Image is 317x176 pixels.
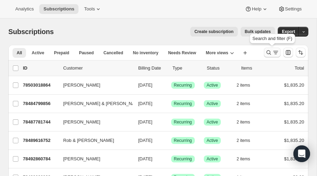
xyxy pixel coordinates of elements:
span: 2 items [237,156,250,162]
button: Bulk updates [241,27,275,37]
button: Rob & [PERSON_NAME] [59,135,128,146]
span: $1,835.20 [284,82,304,88]
span: Subscriptions [43,6,74,12]
button: Sort the results [296,48,306,57]
span: Active [207,156,218,162]
span: Active [207,82,218,88]
button: [PERSON_NAME] & [PERSON_NAME] [59,98,128,109]
button: Create new view [240,48,251,58]
span: Needs Review [168,50,196,56]
span: Tools [84,6,95,12]
span: [DATE] [138,119,152,125]
span: Recurring [174,119,192,125]
button: Help [241,4,272,14]
span: [DATE] [138,138,152,143]
button: More views [202,48,238,58]
button: [PERSON_NAME] [59,117,128,128]
div: 78503018864[PERSON_NAME][DATE]SuccessRecurringSuccessActive2 items$1,835.20 [23,80,304,90]
span: $1,835.20 [284,101,304,106]
button: Create subscription [190,27,238,37]
span: Rob & [PERSON_NAME] [63,137,114,144]
span: Analytics [15,6,34,12]
span: Recurring [174,156,192,162]
span: Export [282,29,295,34]
div: Open Intercom Messenger [293,145,310,162]
span: $1,835.20 [284,138,304,143]
span: Recurring [174,82,192,88]
span: Recurring [174,101,192,106]
span: 2 items [237,101,250,106]
p: Billing Date [138,65,167,72]
span: [PERSON_NAME] [63,119,100,126]
p: 78489616752 [23,137,58,144]
span: Prepaid [54,50,69,56]
span: 2 items [237,138,250,143]
p: 78487781744 [23,119,58,126]
button: [PERSON_NAME] [59,153,128,165]
span: $1,835.20 [284,156,304,161]
button: 2 items [237,80,258,90]
span: Recurring [174,138,192,143]
p: Customer [63,65,133,72]
div: 78489616752Rob & [PERSON_NAME][DATE]SuccessRecurringSuccessActive2 items$1,835.20 [23,136,304,145]
button: Analytics [11,4,38,14]
span: More views [206,50,228,56]
span: Bulk updates [245,29,271,34]
div: 78487781744[PERSON_NAME][DATE]SuccessRecurringSuccessActive2 items$1,835.20 [23,117,304,127]
p: 78492860784 [23,155,58,162]
button: Customize table column order and visibility [283,48,293,57]
span: 2 items [237,119,250,125]
div: 78492860784[PERSON_NAME][DATE]SuccessRecurringSuccessActive2 items$1,835.20 [23,154,304,164]
span: All [17,50,22,56]
p: ID [23,65,58,72]
button: Export [278,27,299,37]
button: Search and filter results [264,48,281,57]
span: Settings [285,6,302,12]
button: 2 items [237,154,258,164]
button: Tools [80,4,106,14]
span: Help [252,6,261,12]
p: 78484799856 [23,100,58,107]
button: 2 items [237,99,258,109]
span: [DATE] [138,82,152,88]
p: Status [207,65,236,72]
span: Create subscription [194,29,234,34]
button: Subscriptions [39,4,78,14]
span: Active [207,119,218,125]
button: [PERSON_NAME] [59,80,128,91]
span: Subscriptions [8,28,54,35]
span: [DATE] [138,101,152,106]
span: Active [207,101,218,106]
div: Items [241,65,270,72]
span: $1,835.20 [284,119,304,125]
span: [DATE] [138,156,152,161]
span: [PERSON_NAME] [63,155,100,162]
p: 78503018864 [23,82,58,89]
span: Active [32,50,44,56]
span: No inventory [133,50,158,56]
p: Total [295,65,304,72]
span: 2 items [237,82,250,88]
span: [PERSON_NAME] [63,82,100,89]
button: 2 items [237,117,258,127]
div: 78484799856[PERSON_NAME] & [PERSON_NAME][DATE]SuccessRecurringSuccessActive2 items$1,835.20 [23,99,304,109]
div: IDCustomerBilling DateTypeStatusItemsTotal [23,65,304,72]
span: Paused [79,50,94,56]
span: Cancelled [103,50,123,56]
span: Active [207,138,218,143]
div: Type [173,65,201,72]
span: [PERSON_NAME] & [PERSON_NAME] [63,100,143,107]
button: Settings [274,4,306,14]
button: 2 items [237,136,258,145]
